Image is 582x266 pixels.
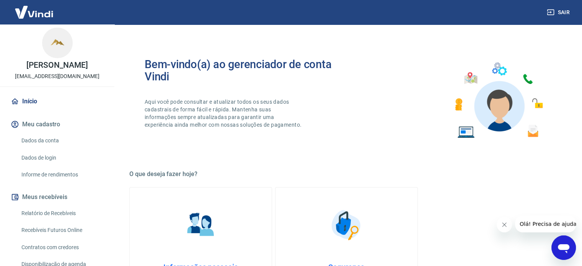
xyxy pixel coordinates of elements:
[497,217,512,232] iframe: Fechar mensagem
[18,167,105,183] a: Informe de rendimentos
[26,61,88,69] p: [PERSON_NAME]
[18,150,105,166] a: Dados de login
[9,116,105,133] button: Meu cadastro
[9,93,105,110] a: Início
[448,58,548,143] img: Imagem de um avatar masculino com diversos icones exemplificando as funcionalidades do gerenciado...
[15,72,99,80] p: [EMAIL_ADDRESS][DOMAIN_NAME]
[18,240,105,255] a: Contratos com credores
[18,206,105,221] a: Relatório de Recebíveis
[515,215,576,232] iframe: Mensagem da empresa
[18,133,105,149] a: Dados da conta
[545,5,573,20] button: Sair
[9,0,59,24] img: Vindi
[328,206,366,244] img: Segurança
[129,170,564,178] h5: O que deseja fazer hoje?
[182,206,220,244] img: Informações pessoais
[5,5,64,11] span: Olá! Precisa de ajuda?
[145,58,347,83] h2: Bem-vindo(a) ao gerenciador de conta Vindi
[18,222,105,238] a: Recebíveis Futuros Online
[42,28,73,58] img: 14735f01-f5cc-4dd2-a4f4-22c59d3034c2.jpeg
[145,98,303,129] p: Aqui você pode consultar e atualizar todos os seus dados cadastrais de forma fácil e rápida. Mant...
[551,235,576,260] iframe: Botão para abrir a janela de mensagens
[9,189,105,206] button: Meus recebíveis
